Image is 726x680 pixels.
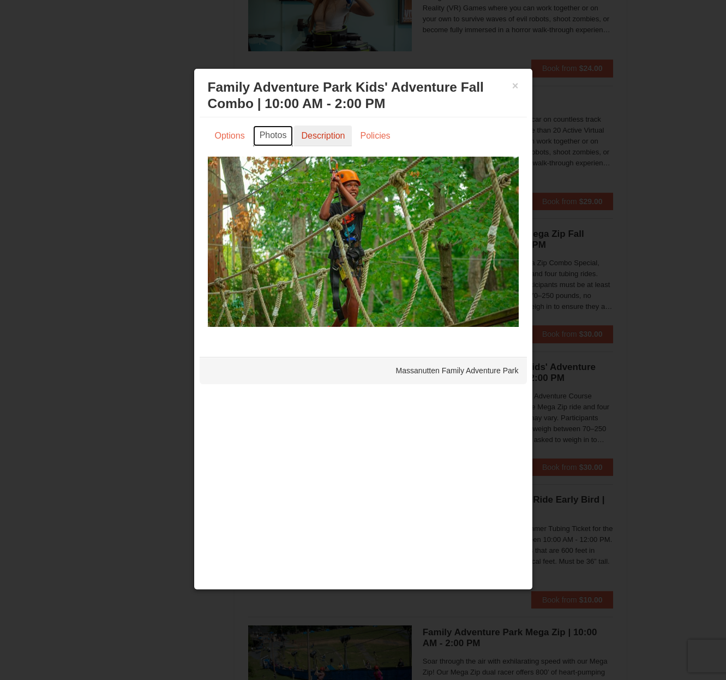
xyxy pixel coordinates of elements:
a: Description [294,126,352,146]
button: × [512,80,519,91]
img: 6619925-37-774baaa7.jpg [208,157,519,327]
a: Options [208,126,252,146]
div: Massanutten Family Adventure Park [200,357,527,384]
a: Policies [353,126,397,146]
h3: Family Adventure Park Kids' Adventure Fall Combo | 10:00 AM - 2:00 PM [208,79,519,112]
a: Photos [253,126,293,146]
